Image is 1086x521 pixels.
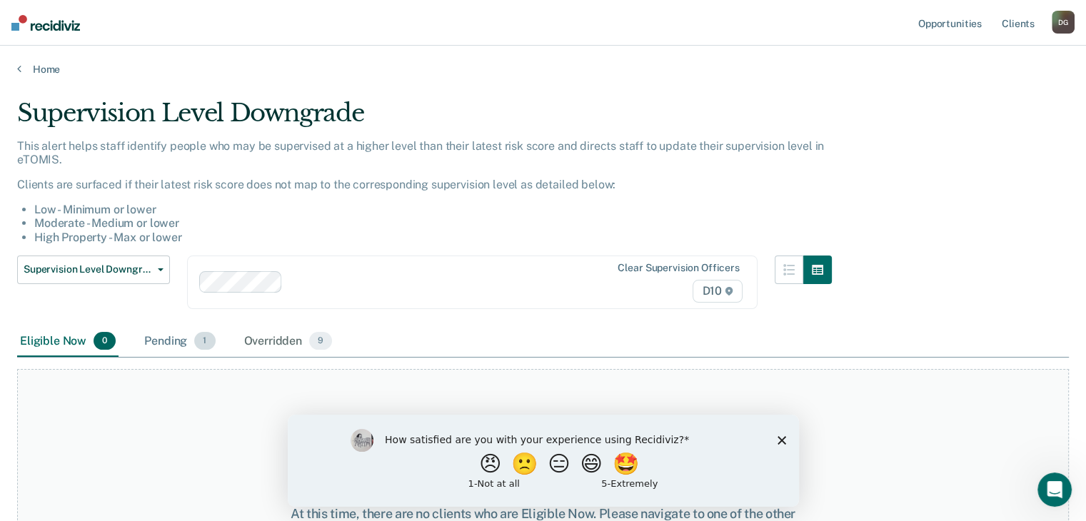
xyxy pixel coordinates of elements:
div: Clear supervision officers [618,262,739,274]
iframe: Survey by Kim from Recidiviz [288,415,799,507]
a: Home [17,63,1069,76]
span: 9 [309,332,332,350]
p: This alert helps staff identify people who may be supervised at a higher level than their latest ... [17,139,832,166]
span: D10 [693,280,742,303]
li: High Property - Max or lower [34,231,832,244]
span: 0 [94,332,116,350]
iframe: Intercom live chat [1037,472,1072,507]
div: Supervision Level Downgrade [17,98,832,139]
span: 1 [194,332,215,350]
li: Moderate - Medium or lower [34,216,832,230]
button: DG [1052,11,1075,34]
div: Eligible Now0 [17,326,119,358]
img: Recidiviz [11,15,80,31]
li: Low - Minimum or lower [34,203,832,216]
div: Overridden9 [241,326,336,358]
div: Pending1 [141,326,218,358]
div: D G [1052,11,1075,34]
button: Supervision Level Downgrade [17,256,170,284]
p: Clients are surfaced if their latest risk score does not map to the corresponding supervision lev... [17,178,832,191]
span: Supervision Level Downgrade [24,263,152,275]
